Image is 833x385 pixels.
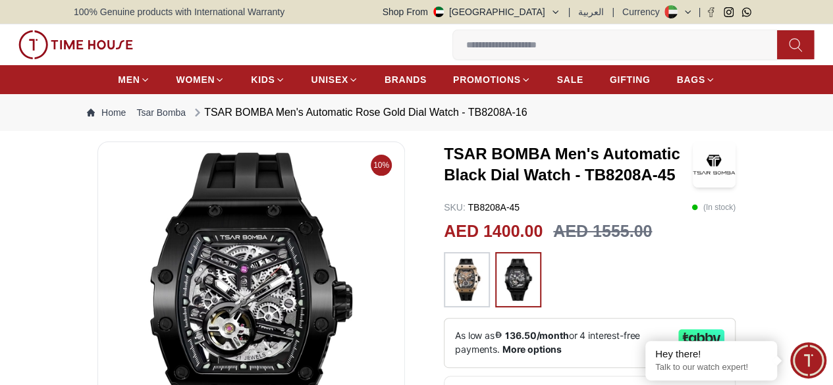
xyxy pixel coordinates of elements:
[706,7,716,17] a: Facebook
[136,106,186,119] a: Tsar Bomba
[578,5,604,18] button: العربية
[610,68,651,91] a: GIFTING
[118,68,149,91] a: MEN
[655,347,767,361] div: Hey there!
[691,201,736,214] p: ( In stock )
[698,5,701,18] span: |
[176,68,225,91] a: WOMEN
[553,219,652,244] h3: AED 1555.00
[453,68,531,91] a: PROMOTIONS
[385,68,427,91] a: BRANDS
[741,7,751,17] a: Whatsapp
[790,342,826,378] div: Chat Widget
[676,68,714,91] a: BAGS
[622,5,665,18] div: Currency
[118,73,140,86] span: MEN
[444,219,543,244] h2: AED 1400.00
[453,73,521,86] span: PROMOTIONS
[724,7,734,17] a: Instagram
[176,73,215,86] span: WOMEN
[557,68,583,91] a: SALE
[676,73,705,86] span: BAGS
[502,259,535,301] img: ...
[87,106,126,119] a: Home
[311,73,348,86] span: UNISEX
[191,105,527,120] div: TSAR BOMBA Men's Automatic Rose Gold Dial Watch - TB8208A-16
[74,5,284,18] span: 100% Genuine products with International Warranty
[18,30,133,59] img: ...
[385,73,427,86] span: BRANDS
[450,259,483,301] img: ...
[433,7,444,17] img: United Arab Emirates
[74,94,759,131] nav: Breadcrumb
[444,202,466,213] span: SKU :
[655,362,767,373] p: Talk to our watch expert!
[557,73,583,86] span: SALE
[693,141,736,188] img: TSAR BOMBA Men's Automatic Black Dial Watch - TB8208A-45
[251,68,284,91] a: KIDS
[251,73,275,86] span: KIDS
[612,5,614,18] span: |
[311,68,358,91] a: UNISEX
[371,155,392,176] span: 10%
[383,5,560,18] button: Shop From[GEOGRAPHIC_DATA]
[610,73,651,86] span: GIFTING
[444,201,520,214] p: TB8208A-45
[444,143,693,186] h3: TSAR BOMBA Men's Automatic Black Dial Watch - TB8208A-45
[568,5,571,18] span: |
